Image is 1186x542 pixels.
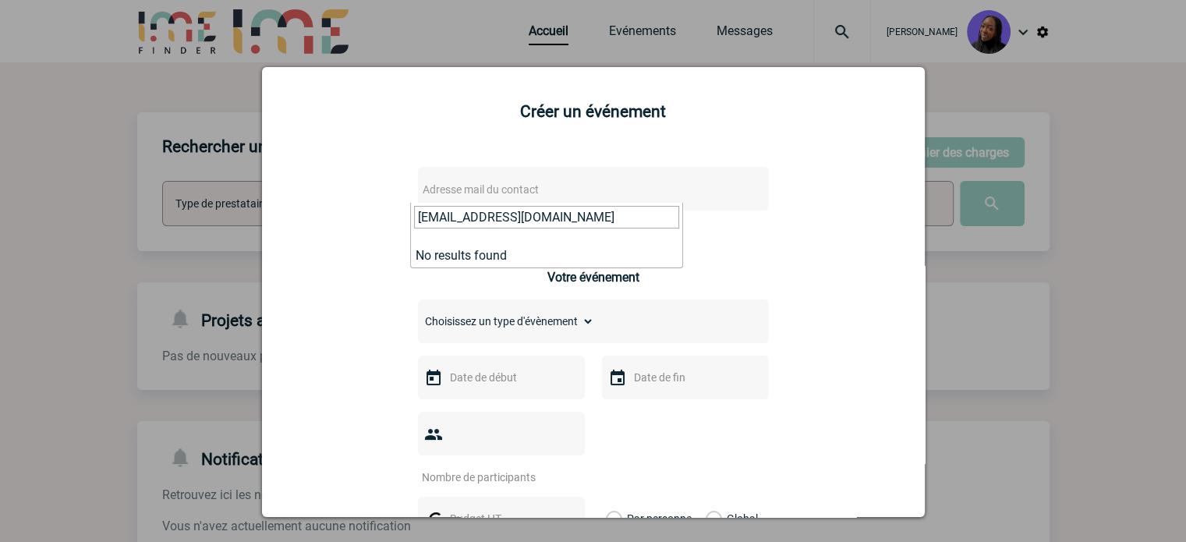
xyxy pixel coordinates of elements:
span: Adresse mail du contact [423,183,539,196]
h3: Votre événement [547,270,639,285]
input: Nombre de participants [418,467,565,487]
label: Par personne [606,497,623,540]
input: Date de début [446,367,554,388]
input: Date de fin [630,367,738,388]
input: Budget HT [446,508,554,529]
h2: Créer un événement [281,102,905,121]
label: Global [706,497,716,540]
li: No results found [411,243,682,267]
